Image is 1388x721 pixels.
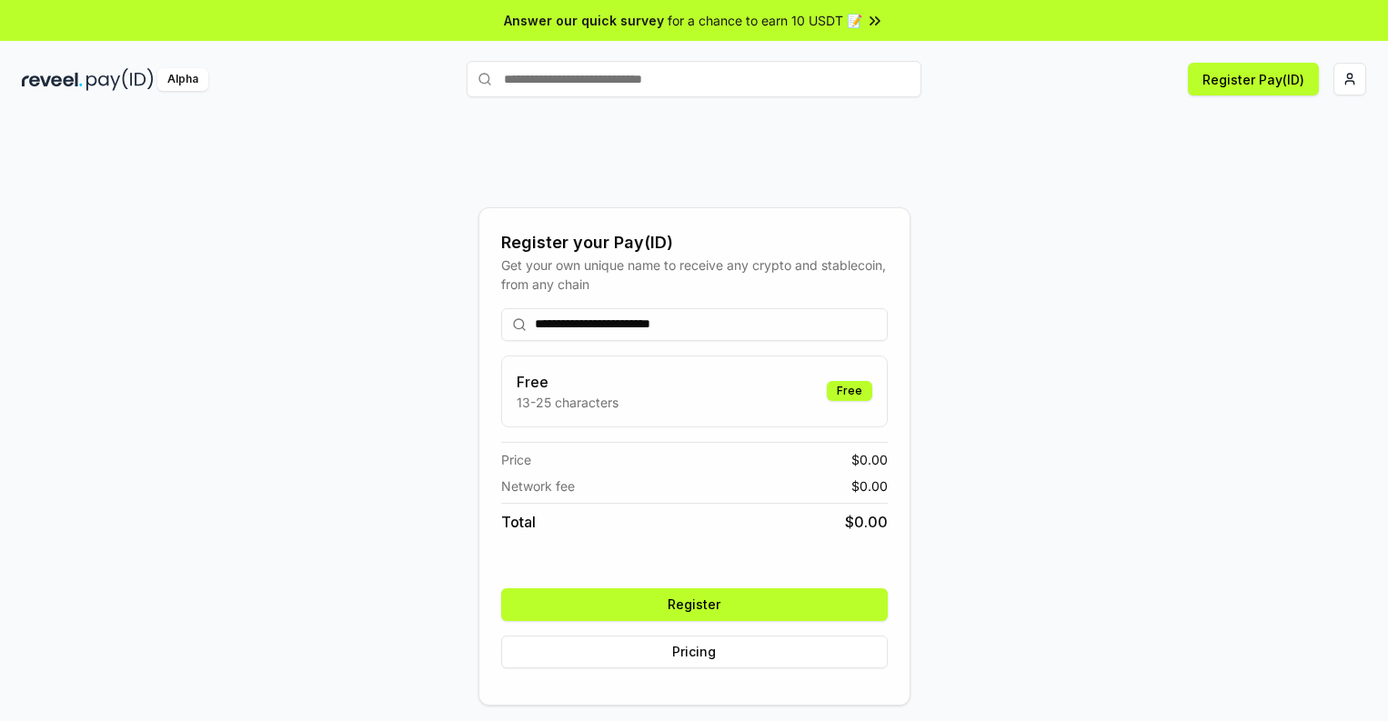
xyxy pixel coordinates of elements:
[86,68,154,91] img: pay_id
[22,68,83,91] img: reveel_dark
[1188,63,1319,95] button: Register Pay(ID)
[501,636,888,668] button: Pricing
[501,588,888,621] button: Register
[501,511,536,533] span: Total
[517,393,619,412] p: 13-25 characters
[501,230,888,255] div: Register your Pay(ID)
[504,11,664,30] span: Answer our quick survey
[845,511,888,533] span: $ 0.00
[827,381,872,401] div: Free
[517,371,619,393] h3: Free
[501,255,888,294] div: Get your own unique name to receive any crypto and stablecoin, from any chain
[157,68,208,91] div: Alpha
[851,476,888,496] span: $ 0.00
[668,11,862,30] span: for a chance to earn 10 USDT 📝
[851,450,888,469] span: $ 0.00
[501,476,575,496] span: Network fee
[501,450,531,469] span: Price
